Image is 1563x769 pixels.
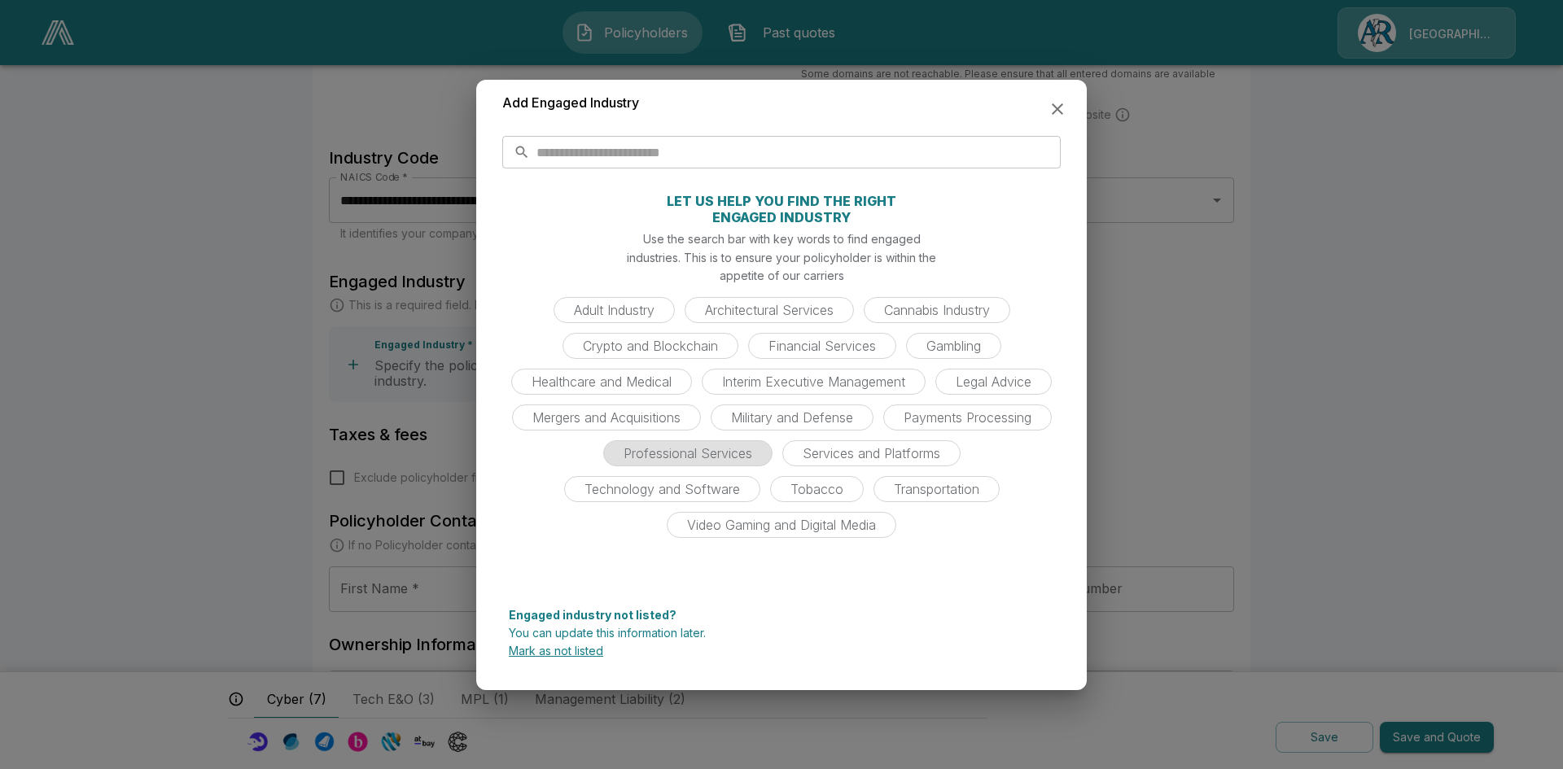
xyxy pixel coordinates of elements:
[935,369,1052,395] div: Legal Advice
[695,302,843,318] span: Architectural Services
[793,445,950,461] span: Services and Platforms
[554,297,675,323] div: Adult Industry
[573,338,728,354] span: Crypto and Blockchain
[677,517,886,533] span: Video Gaming and Digital Media
[721,409,863,426] span: Military and Defense
[643,230,921,247] p: Use the search bar with key words to find engaged
[564,476,760,502] div: Technology and Software
[509,627,1054,639] p: You can update this information later.
[720,267,844,284] p: appetite of our carriers
[873,476,1000,502] div: Transportation
[564,302,664,318] span: Adult Industry
[770,476,864,502] div: Tobacco
[509,645,1054,657] p: Mark as not listed
[884,481,989,497] span: Transportation
[917,338,991,354] span: Gambling
[874,302,1000,318] span: Cannabis Industry
[512,404,701,430] div: Mergers and Acquisitions
[511,369,692,395] div: Healthcare and Medical
[946,374,1041,390] span: Legal Advice
[759,338,886,354] span: Financial Services
[894,409,1041,426] span: Payments Processing
[614,445,762,461] span: Professional Services
[523,409,690,426] span: Mergers and Acquisitions
[603,440,773,466] div: Professional Services
[627,249,936,266] p: industries. This is to ensure your policyholder is within the
[781,481,853,497] span: Tobacco
[864,297,1010,323] div: Cannabis Industry
[685,297,854,323] div: Architectural Services
[883,404,1052,430] div: Payments Processing
[711,404,873,430] div: Military and Defense
[502,93,639,114] h6: Add Engaged Industry
[509,610,1054,621] p: Engaged industry not listed?
[575,481,750,497] span: Technology and Software
[782,440,961,466] div: Services and Platforms
[712,374,915,390] span: Interim Executive Management
[712,211,851,224] p: ENGAGED INDUSTRY
[748,333,896,359] div: Financial Services
[563,333,738,359] div: Crypto and Blockchain
[667,512,896,538] div: Video Gaming and Digital Media
[667,194,896,208] p: LET US HELP YOU FIND THE RIGHT
[906,333,1001,359] div: Gambling
[702,369,926,395] div: Interim Executive Management
[522,374,681,390] span: Healthcare and Medical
